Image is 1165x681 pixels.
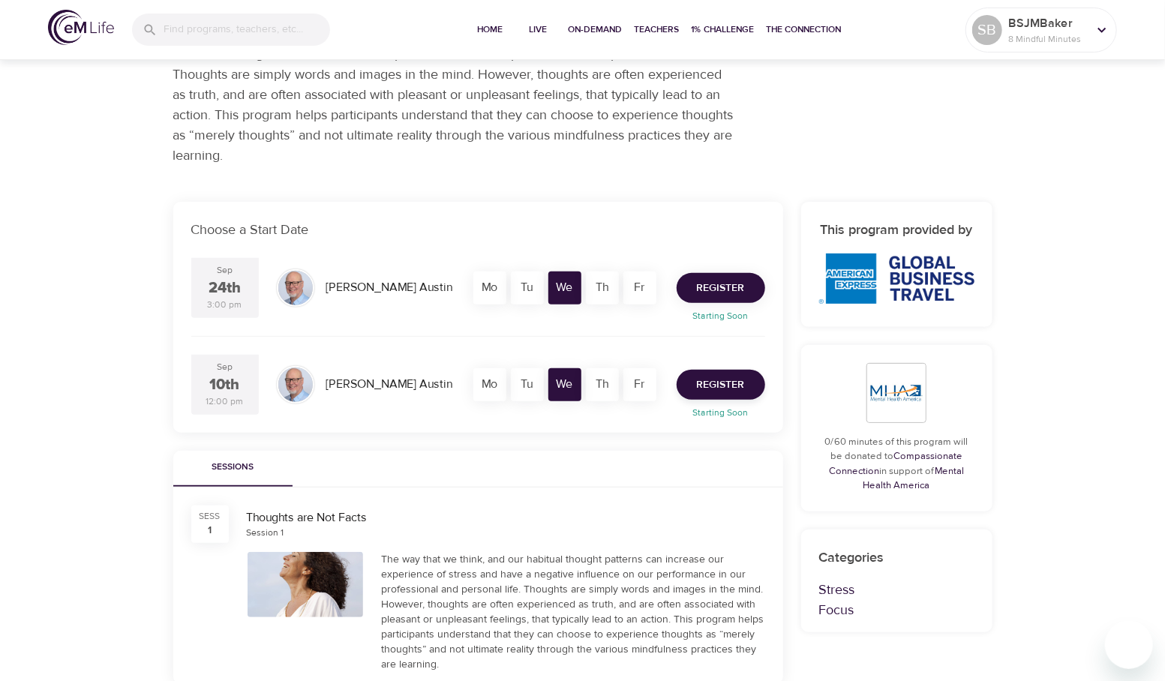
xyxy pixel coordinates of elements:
[1008,14,1088,32] p: BSJMBaker
[182,460,284,475] span: Sessions
[819,220,974,241] h6: This program provided by
[668,406,774,419] p: Starting Soon
[697,376,745,394] span: Register
[548,271,581,304] div: We
[511,368,544,401] div: Tu
[210,374,240,396] div: 10th
[1105,621,1153,669] iframe: Button to launch messaging window
[767,22,842,37] span: The Connection
[586,368,619,401] div: Th
[206,395,244,408] div: 12:00 pm
[521,22,557,37] span: Live
[819,435,974,493] p: 0/60 minutes of this program will be donated to in support of
[208,523,212,538] div: 1
[511,271,544,304] div: Tu
[191,220,765,240] p: Choose a Start Date
[208,298,242,311] div: 3:00 pm
[381,552,765,672] div: The way that we think, and our habitual thought patterns can increase our experience of stress an...
[668,309,774,322] p: Starting Soon
[209,277,241,299] div: 24th
[819,547,974,568] p: Categories
[173,24,736,166] p: The way that we think, and our habitual thought patterns can increase our experience of stress an...
[548,368,581,401] div: We
[972,15,1002,45] div: SB
[320,273,459,302] div: [PERSON_NAME] Austin
[1008,32,1088,46] p: 8 Mindful Minutes
[247,509,765,526] div: Thoughts are Not Facts
[569,22,623,37] span: On-Demand
[217,264,233,277] div: Sep
[677,273,765,303] button: Register
[473,368,506,401] div: Mo
[692,22,755,37] span: 1% Challenge
[247,526,284,539] div: Session 1
[623,271,656,304] div: Fr
[819,580,974,600] p: Stress
[473,271,506,304] div: Mo
[623,368,656,401] div: Fr
[320,370,459,399] div: [PERSON_NAME] Austin
[48,10,114,45] img: logo
[819,253,974,304] img: AmEx%20GBT%20logo.png
[586,271,619,304] div: Th
[677,370,765,400] button: Register
[829,450,962,477] a: Compassionate Connection
[697,279,745,298] span: Register
[200,510,221,523] div: SESS
[635,22,680,37] span: Teachers
[473,22,509,37] span: Home
[164,13,330,46] input: Find programs, teachers, etc...
[217,361,233,373] div: Sep
[819,600,974,620] p: Focus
